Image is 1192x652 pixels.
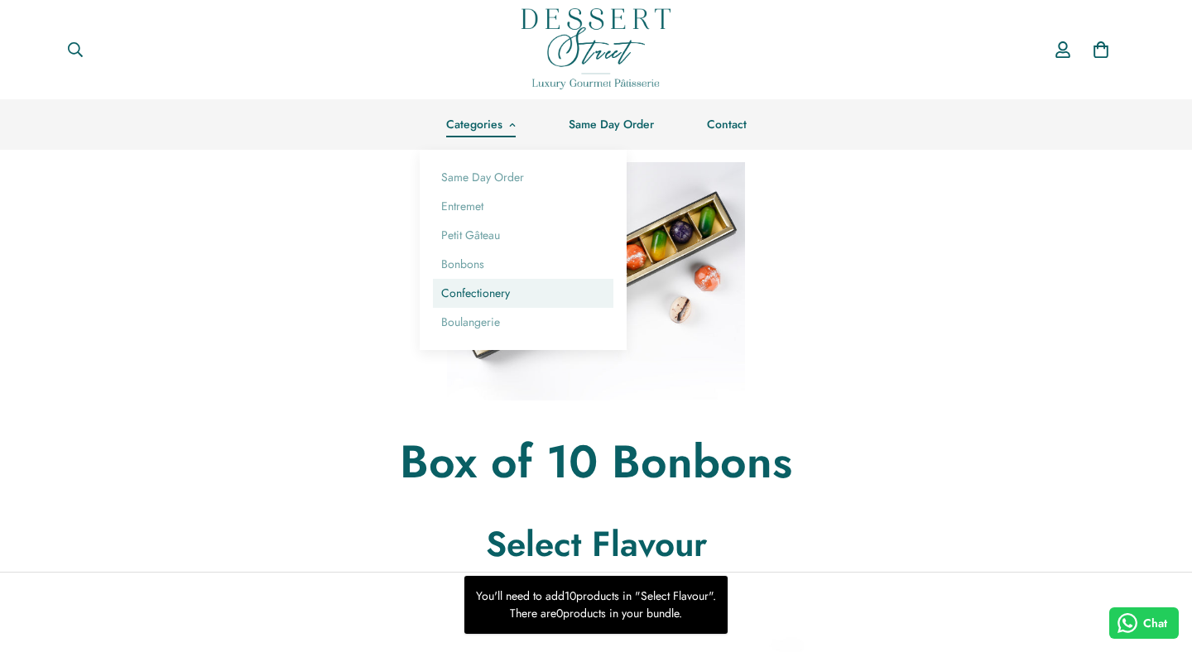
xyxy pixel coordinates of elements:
[521,8,670,89] img: Dessert Street
[1143,615,1167,632] span: Chat
[1082,31,1120,69] a: 0
[433,279,613,308] a: Confectionery
[420,99,542,150] a: Categories
[433,163,613,192] a: Same Day Order
[542,99,680,150] a: Same Day Order
[433,192,613,221] a: Entremet
[306,573,886,590] p: Select any 10 Flavours
[54,31,97,68] button: Search
[680,99,773,150] a: Contact
[433,250,613,279] a: Bonbons
[1109,607,1180,639] button: Chat
[433,308,613,337] a: Boulangerie
[433,221,613,250] a: Petit Gâteau
[1044,26,1082,74] a: Account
